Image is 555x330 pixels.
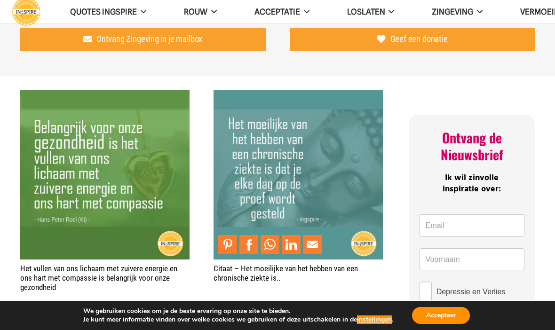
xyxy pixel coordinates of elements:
li: Email This [303,235,324,254]
span: QUOTES INGSPIRE [70,7,137,16]
a: Share to WhatsApp [261,235,279,254]
img: Citaat ingspire.nl: Het moeilijke van het hebben van een chronische ziekte is dat je elke dag op ... [214,90,383,259]
span: Geef een donatie [390,34,448,44]
p: We gebruiken cookies om je de beste ervaring op onze site te bieden. [83,307,393,315]
span: Ontvang Zingeving in je mailbox [96,34,202,44]
a: Mail to Email This [303,235,322,254]
a: Citaat – Het moeilijke van het hebben van een chronische ziekte is.. [214,264,358,283]
li: Pinterest [218,235,239,254]
img: Mooie spreuk over levenskracht | ingspire [20,90,190,259]
a: Geef een donatie [290,28,535,51]
a: Pin to Pinterest [218,235,237,254]
button: Accepteer [412,307,470,324]
li: Facebook [239,235,261,254]
a: Het vullen van ons lichaam met zuivere energie en ons hart met compassie is belangrijk voor onze ... [20,91,190,101]
a: Share to LinkedIn [282,235,301,254]
span: ROUW [184,7,207,16]
a: Citaat – Het moeilijke van het hebben van een chronische ziekte is.. [214,91,383,101]
a: Ontvang Zingeving in je mailbox [20,28,266,51]
li: LinkedIn [282,235,303,254]
button: instellingen [357,315,392,324]
li: WhatsApp [261,235,282,254]
a: Het vullen van ons lichaam met zuivere energie en ons hart met compassie is belangrijk voor onze ... [20,264,177,292]
span: Zingeving [432,7,473,16]
span: Loslaten [347,7,385,16]
span: Depressie en Verlies [436,286,506,298]
a: Share to Facebook [239,235,258,254]
input: Voornaam [420,248,524,271]
p: Je kunt meer informatie vinden over welke cookies we gebruiken of deze uitschakelen in de . [83,315,393,324]
span: Acceptatie [254,7,300,16]
input: Depressie en Verlies [420,282,432,301]
input: Email [420,214,524,237]
span: Ontvang de Nieuwsbrief [441,128,503,164]
span: Ik wil zinvolle inspiratie over: [443,171,501,196]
